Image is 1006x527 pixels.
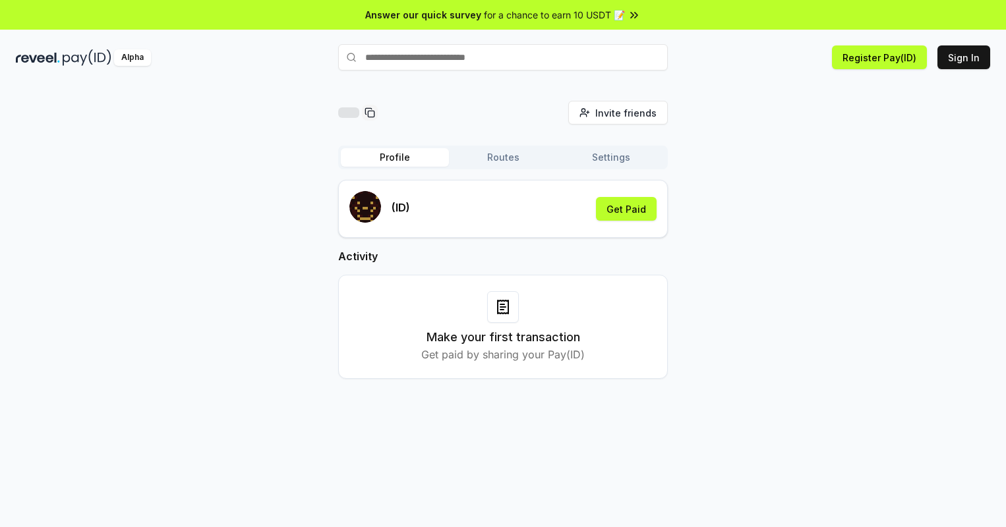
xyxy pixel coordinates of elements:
[595,106,657,120] span: Invite friends
[392,200,410,215] p: (ID)
[937,45,990,69] button: Sign In
[449,148,557,167] button: Routes
[114,49,151,66] div: Alpha
[484,8,625,22] span: for a chance to earn 10 USDT 📝
[557,148,665,167] button: Settings
[63,49,111,66] img: pay_id
[16,49,60,66] img: reveel_dark
[568,101,668,125] button: Invite friends
[338,248,668,264] h2: Activity
[341,148,449,167] button: Profile
[427,328,580,347] h3: Make your first transaction
[421,347,585,362] p: Get paid by sharing your Pay(ID)
[832,45,927,69] button: Register Pay(ID)
[365,8,481,22] span: Answer our quick survey
[596,197,657,221] button: Get Paid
